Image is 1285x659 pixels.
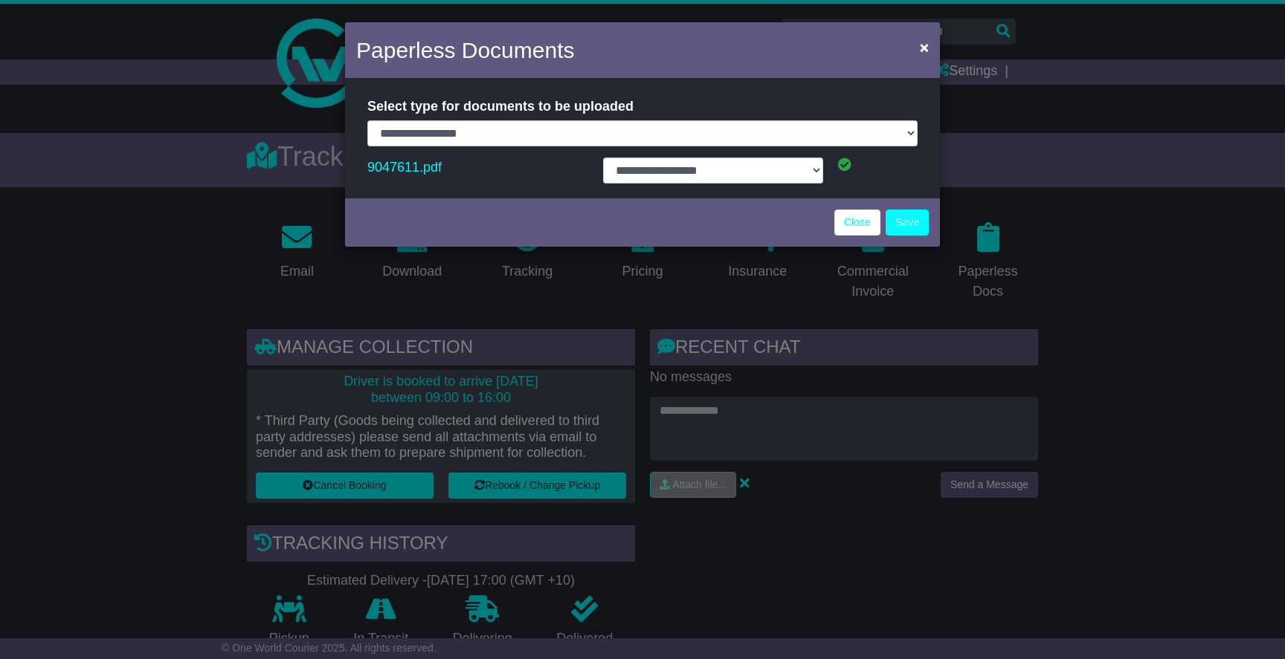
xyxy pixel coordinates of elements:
h4: Paperless Documents [356,33,574,67]
a: Close [834,210,880,236]
span: × [920,39,929,56]
a: 9047611.pdf [367,156,442,178]
button: Save [886,210,929,236]
button: Close [912,32,936,62]
label: Select type for documents to be uploaded [367,93,634,120]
